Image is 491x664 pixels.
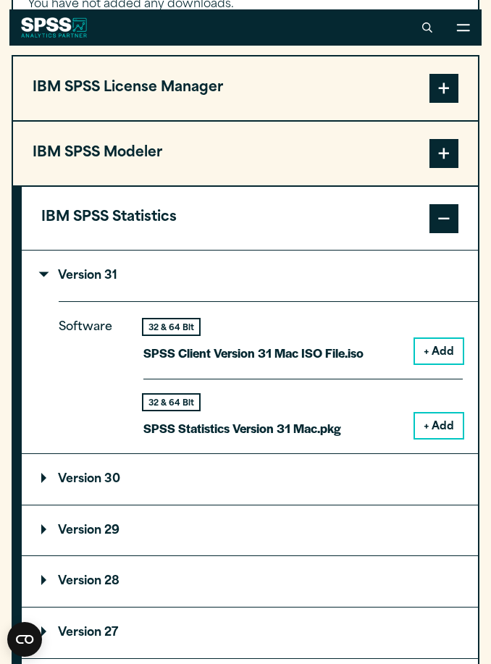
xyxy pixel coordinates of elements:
[41,627,118,639] p: Version 27
[13,122,478,185] button: IBM SPSS Modeler
[143,418,341,439] p: SPSS Statistics Version 31 Mac.pkg
[41,525,119,537] p: Version 29
[59,317,124,426] p: Software
[22,251,478,301] summary: Version 31
[7,622,42,657] button: Open CMP widget
[41,474,120,485] p: Version 30
[22,556,478,607] summary: Version 28
[415,339,463,363] button: + Add
[22,608,478,658] summary: Version 27
[13,56,478,120] button: IBM SPSS License Manager
[415,413,463,438] button: + Add
[21,17,87,38] img: SPSS White Logo
[143,342,364,363] p: SPSS Client Version 31 Mac ISO File.iso
[143,395,199,410] div: 32 & 64 Bit
[22,187,478,251] button: IBM SPSS Statistics
[22,505,478,556] summary: Version 29
[22,454,478,505] summary: Version 30
[41,270,117,282] p: Version 31
[41,576,119,587] p: Version 28
[143,319,199,335] div: 32 & 64 Bit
